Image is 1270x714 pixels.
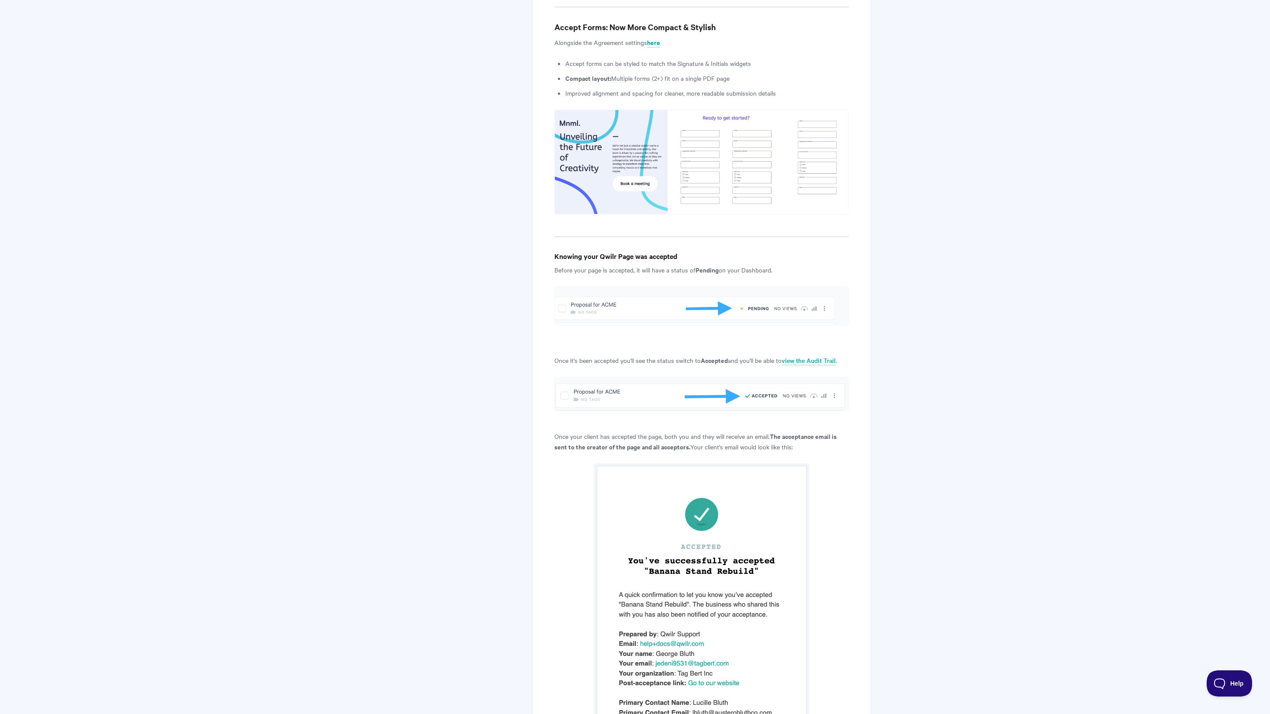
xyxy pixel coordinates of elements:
img: file-fLpy6cxia2.png [554,377,848,411]
h4: Knowing your Qwilr Page was accepted [554,251,848,262]
a: view the Audit Trail [782,356,836,366]
b: here [647,38,660,47]
p: Once your client has accepted the page, both you and they will receive an email. Your client's em... [554,431,848,452]
img: file-CtF1YQhRgH.png [554,286,848,325]
strong: Compact layout: [565,73,611,83]
iframe: Toggle Customer Support [1207,670,1253,697]
strong: Accepted [701,355,728,365]
p: Once it's been accepted you'll see the status switch to and you'll be able to . [554,355,848,366]
p: Before your page is accepted, it will have a status of on your Dashboard. [554,265,848,275]
li: Accept forms can be styled to match the Signature & Initials widgets [565,58,848,69]
p: Alongside the Agreement settings [554,37,848,48]
li: Multiple forms (2+) fit on a single PDF page [565,73,848,83]
strong: The acceptance email is sent to the creator of the page and all acceptors. [554,431,837,451]
a: here [647,38,660,48]
img: file-4HXPqF276k.png [554,110,848,214]
h3: Accept Forms: Now More Compact & Stylish [554,21,848,33]
strong: Pending [696,265,719,274]
li: Improved alignment and spacing for cleaner, more readable submission details [565,88,848,98]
